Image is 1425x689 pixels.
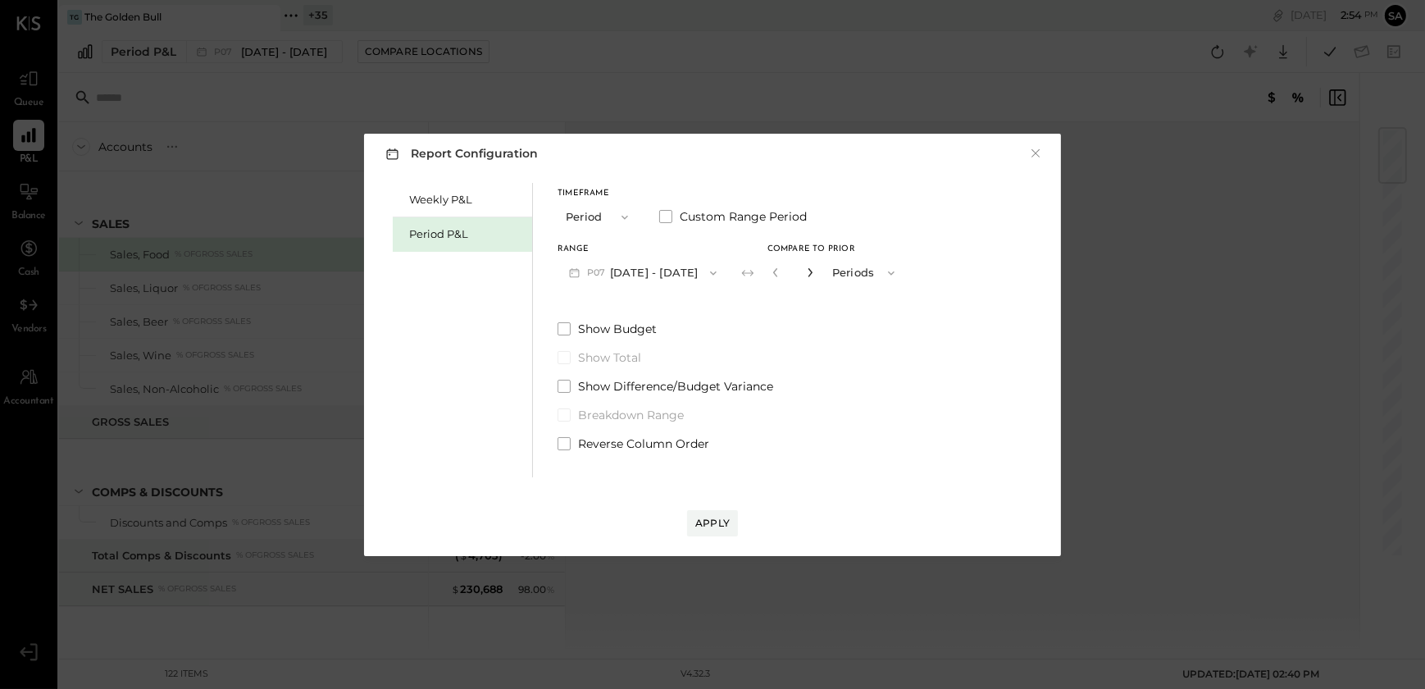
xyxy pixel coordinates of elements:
button: P07[DATE] - [DATE] [558,258,728,288]
span: Reverse Column Order [578,436,709,452]
span: P07 [587,267,610,280]
div: Range [558,245,728,253]
span: Compare to Prior [767,245,855,253]
button: Periods [824,258,906,288]
span: Show Budget [578,321,657,337]
div: Timeframe [558,189,640,198]
button: Period [558,202,640,232]
span: Show Difference/Budget Variance [578,378,773,395]
span: Show Total [578,349,641,366]
div: Weekly P&L [409,192,524,208]
span: Breakdown Range [578,407,684,423]
span: Custom Range Period [680,208,807,225]
h3: Report Configuration [382,144,538,164]
div: Apply [695,516,730,530]
div: Period P&L [409,226,524,242]
button: Apply [687,510,738,536]
button: × [1028,145,1043,162]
